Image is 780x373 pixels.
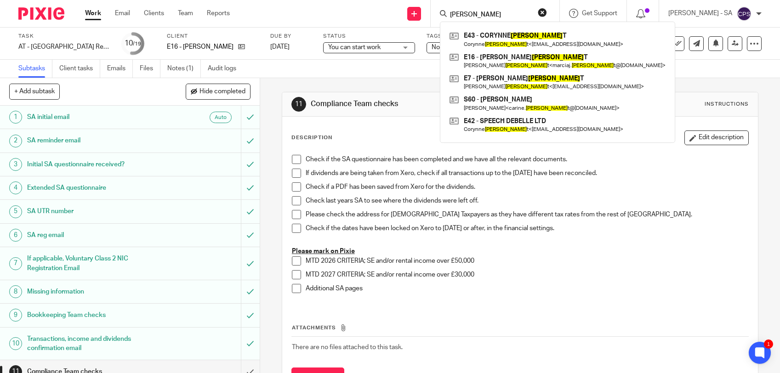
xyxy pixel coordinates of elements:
h1: Compliance Team checks [311,99,540,109]
u: Please mark on Pixie [292,248,355,254]
label: Tags [427,33,518,40]
a: Emails [107,60,133,78]
span: Get Support [582,10,617,17]
a: Audit logs [208,60,243,78]
p: [PERSON_NAME] - SA [668,9,732,18]
h1: Missing information [27,285,164,299]
a: Subtasks [18,60,52,78]
a: Work [85,9,101,18]
p: Please check the address for [DEMOGRAPHIC_DATA] Taxpayers as they have different tax rates from t... [306,210,748,219]
div: 10 [125,38,141,49]
span: [DATE] [270,44,290,50]
p: Additional SA pages [306,284,748,293]
div: 3 [9,158,22,171]
h1: SA reminder email [27,134,164,147]
button: + Add subtask [9,84,60,99]
div: 2 [9,135,22,147]
h1: Transactions, income and dividends confirmation email [27,332,164,356]
input: Search [449,11,532,19]
p: E16 - [PERSON_NAME] [167,42,233,51]
span: Hide completed [199,88,245,96]
span: Attachments [292,325,336,330]
a: Notes (1) [167,60,201,78]
h1: Extended SA questionnaire [27,181,164,195]
div: 1 [764,339,773,349]
img: svg%3E [737,6,752,21]
a: Team [178,9,193,18]
a: Email [115,9,130,18]
h1: SA initial email [27,110,164,124]
p: MTD 2026 CRITERIA; SE and/or rental income over £50,000 [306,256,748,266]
h1: SA reg email [27,228,164,242]
div: 5 [9,205,22,218]
div: 9 [9,309,22,322]
div: 7 [9,257,22,270]
span: You can start work [328,44,381,51]
span: No tags selected [432,44,480,51]
div: 8 [9,285,22,298]
div: AT - [GEOGRAPHIC_DATA] Return - PE [DATE] [18,42,110,51]
div: AT - SA Return - PE 05-04-2025 [18,42,110,51]
p: Description [291,134,332,141]
p: MTD 2027 CRITERIA; SE and/or rental income over £30,000 [306,270,748,279]
div: 4 [9,181,22,194]
div: 6 [9,229,22,242]
p: Check if the SA questionnaire has been completed and we have all the relevant documents. [306,155,748,164]
img: Pixie [18,7,64,20]
label: Client [167,33,259,40]
p: Check if the dates have been locked on Xero to [DATE] or after, in the financial settings. [306,224,748,233]
a: Files [140,60,160,78]
a: Client tasks [59,60,100,78]
div: 1 [9,111,22,124]
h1: If applicable, Voluntary Class 2 NIC Registration Email [27,252,164,275]
div: Instructions [705,101,749,108]
p: Check if a PDF has been saved from Xero for the dividends. [306,182,748,192]
h1: Bookkeeping Team checks [27,308,164,322]
button: Edit description [684,130,749,145]
small: /19 [133,41,141,46]
h1: Initial SA questionnaire received? [27,158,164,171]
button: Hide completed [186,84,251,99]
button: Clear [538,8,547,17]
a: Clients [144,9,164,18]
p: Check last years SA to see where the dividends were left off. [306,196,748,205]
div: Auto [210,112,232,123]
label: Task [18,33,110,40]
a: Reports [207,9,230,18]
label: Status [323,33,415,40]
span: There are no files attached to this task. [292,344,403,350]
label: Due by [270,33,312,40]
div: 10 [9,337,22,350]
p: If dividends are being taken from Xero, check if all transactions up to the [DATE] have been reco... [306,169,748,178]
h1: SA UTR number [27,204,164,218]
div: 11 [291,97,306,112]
